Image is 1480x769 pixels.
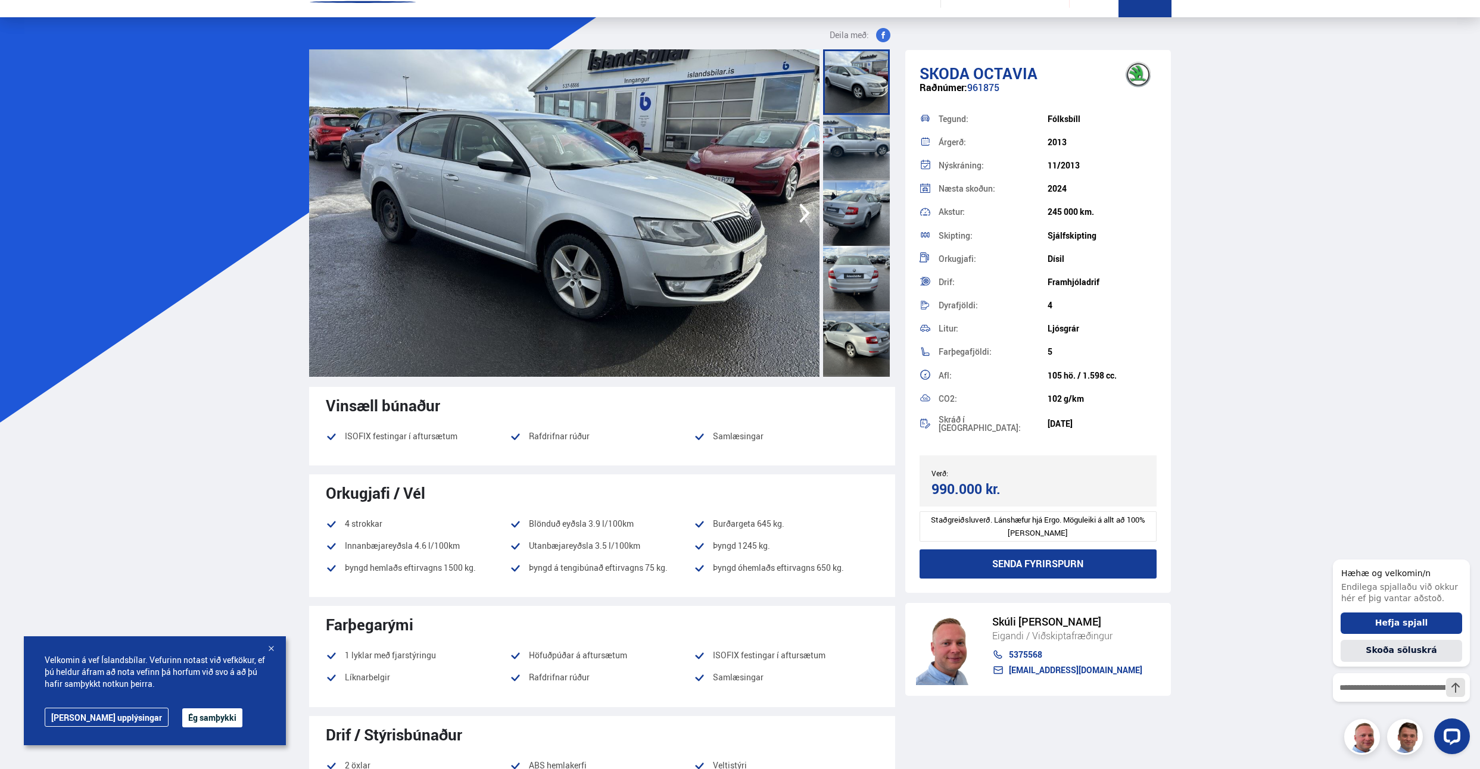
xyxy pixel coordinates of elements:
[939,138,1048,146] div: Árgerð:
[939,415,1048,432] div: Skráð í [GEOGRAPHIC_DATA]:
[1114,56,1162,93] img: brand logo
[326,539,510,553] li: Innanbæjareyðsla 4.6 l/100km
[920,81,967,94] span: Raðnúmer:
[939,255,1048,263] div: Orkugjafi:
[326,484,878,502] div: Orkugjafi / Vél
[1048,394,1157,404] div: 102 g/km
[931,481,1035,497] div: 990.000 kr.
[45,708,169,727] a: [PERSON_NAME] upplýsingar
[1048,254,1157,264] div: Dísil
[326,517,510,531] li: 4 strokkar
[1048,347,1157,357] div: 5
[326,726,878,743] div: Drif / Stýrisbúnaður
[920,82,1157,105] div: 961875
[939,278,1048,286] div: Drif:
[1048,137,1157,147] div: 2013
[992,650,1142,659] a: 5375568
[1048,301,1157,310] div: 4
[694,517,878,531] li: Burðargeta 645 kg.
[510,648,694,662] li: Höfuðpúðar á aftursætum
[1048,207,1157,217] div: 245 000 km.
[1048,277,1157,287] div: Framhjóladrif
[694,429,878,451] li: Samlæsingar
[830,28,869,42] span: Deila með:
[326,396,878,414] div: Vinsæll búnaður
[939,301,1048,310] div: Dyrafjöldi:
[825,28,895,42] button: Deila með:
[326,429,510,443] li: ISOFIX festingar í aftursætum
[939,348,1048,356] div: Farþegafjöldi:
[939,115,1048,123] div: Tegund:
[939,232,1048,240] div: Skipting:
[939,395,1048,403] div: CO2:
[309,49,820,377] img: 1651076.jpeg
[939,185,1048,193] div: Næsta skoðun:
[916,614,980,685] img: siFngHWaQ9KaOqBr.png
[694,648,878,662] li: ISOFIX festingar í aftursætum
[939,208,1048,216] div: Akstur:
[939,161,1048,170] div: Nýskráning:
[1048,419,1157,429] div: [DATE]
[820,49,1330,377] img: 1651077.jpeg
[939,324,1048,333] div: Litur:
[510,561,694,575] li: Þyngd á tengibúnað eftirvagns 75 kg.
[326,561,510,575] li: Þyngd hemlaðs eftirvagns 1500 kg.
[326,615,878,633] div: Farþegarými
[694,539,878,553] li: Þyngd 1245 kg.
[182,708,242,727] button: Ég samþykki
[326,648,510,662] li: 1 lyklar með fjarstýringu
[1048,324,1157,333] div: Ljósgrár
[510,429,694,443] li: Rafdrifnar rúður
[992,628,1142,643] div: Eigandi / Viðskiptafræðingur
[1048,114,1157,124] div: Fólksbíll
[939,371,1048,380] div: Afl:
[1048,161,1157,170] div: 11/2013
[992,665,1142,675] a: [EMAIL_ADDRESS][DOMAIN_NAME]
[694,561,878,583] li: Þyngd óhemlaðs eftirvagns 650 kg.
[1048,184,1157,193] div: 2024
[1323,538,1475,764] iframe: LiveChat chat widget
[931,469,1038,477] div: Verð:
[973,62,1037,84] span: Octavia
[326,670,510,684] li: Líknarbelgir
[1048,231,1157,240] div: Sjálfskipting
[510,517,694,531] li: Blönduð eyðsla 3.9 l/100km
[920,62,970,84] span: Skoda
[920,511,1157,542] div: Staðgreiðsluverð. Lánshæfur hjá Ergo. Möguleiki á allt að 100% [PERSON_NAME]
[920,549,1157,579] button: Senda fyrirspurn
[694,670,878,692] li: Samlæsingar
[510,670,694,684] li: Rafdrifnar rúður
[1048,371,1157,380] div: 105 hö. / 1.598 cc.
[510,539,694,553] li: Utanbæjareyðsla 3.5 l/100km
[45,654,265,690] span: Velkomin á vef Íslandsbílar. Vefurinn notast við vefkökur, ef þú heldur áfram að nota vefinn þá h...
[992,615,1142,628] div: Skúli [PERSON_NAME]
